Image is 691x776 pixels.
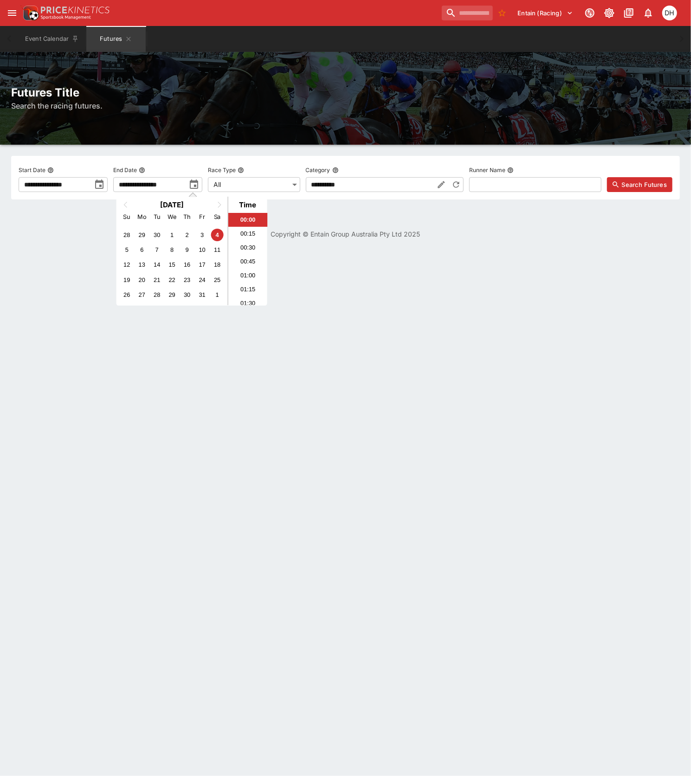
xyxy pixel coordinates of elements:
[211,211,224,223] div: Saturday
[136,211,148,223] div: Monday
[211,258,224,271] div: Choose Saturday, October 18th, 2025
[186,176,202,193] button: toggle date time picker
[166,244,178,256] div: Choose Wednesday, October 8th, 2025
[196,289,208,301] div: Choose Friday, October 31st, 2025
[151,289,163,301] div: Choose Tuesday, October 28th, 2025
[228,282,268,296] li: 01:15
[11,100,680,111] h6: Search the racing futures.
[151,244,163,256] div: Choose Tuesday, October 7th, 2025
[581,5,598,21] button: Connected to PK
[121,274,133,286] div: Choose Sunday, October 19th, 2025
[181,274,194,286] div: Choose Thursday, October 23rd, 2025
[151,229,163,241] div: Choose Tuesday, September 30th, 2025
[196,258,208,271] div: Choose Friday, October 17th, 2025
[121,258,133,271] div: Choose Sunday, October 12th, 2025
[166,229,178,241] div: Choose Wednesday, October 1st, 2025
[11,85,680,100] h2: Futures Title
[181,289,194,301] div: Choose Thursday, October 30th, 2025
[151,274,163,286] div: Choose Tuesday, October 21st, 2025
[166,289,178,301] div: Choose Wednesday, October 29th, 2025
[228,296,268,310] li: 01:30
[469,166,505,174] p: Runner Name
[181,244,194,256] div: Choose Thursday, October 9th, 2025
[507,167,514,173] button: Runner Name
[196,274,208,286] div: Choose Friday, October 24th, 2025
[238,167,244,173] button: Race Type
[196,211,208,223] div: Friday
[166,211,178,223] div: Wednesday
[228,213,268,305] ul: Time
[91,176,108,193] button: toggle date time picker
[607,177,672,192] button: Search Futures
[113,166,137,174] p: End Date
[136,229,148,241] div: Choose Monday, September 29th, 2025
[228,241,268,255] li: 00:30
[119,227,225,302] div: Month October, 2025
[231,200,265,209] div: Time
[208,166,236,174] p: Race Type
[181,258,194,271] div: Choose Thursday, October 16th, 2025
[116,197,267,306] div: Choose Date and Time
[211,229,224,241] div: Choose Saturday, October 4th, 2025
[512,6,579,20] button: Select Tenant
[181,211,194,223] div: Thursday
[19,26,84,52] button: Event Calendar
[196,244,208,256] div: Choose Friday, October 10th, 2025
[166,258,178,271] div: Choose Wednesday, October 15th, 2025
[47,167,54,173] button: Start Date
[151,258,163,271] div: Choose Tuesday, October 14th, 2025
[4,5,20,21] button: open drawer
[211,289,224,301] div: Choose Saturday, November 1st, 2025
[640,5,657,21] button: Notifications
[196,229,208,241] div: Choose Friday, October 3rd, 2025
[41,6,110,13] img: PriceKinetics
[332,167,339,173] button: Category
[434,177,449,192] button: Edit Category
[495,6,510,20] button: No Bookmarks
[622,180,667,189] span: Search Futures
[121,244,133,256] div: Choose Sunday, October 5th, 2025
[208,177,300,192] div: All
[136,258,148,271] div: Choose Monday, October 13th, 2025
[306,166,330,174] p: Category
[121,211,133,223] div: Sunday
[20,4,39,22] img: PriceKinetics Logo
[121,229,133,241] div: Choose Sunday, September 28th, 2025
[139,167,145,173] button: End Date
[228,227,268,241] li: 00:15
[136,274,148,286] div: Choose Monday, October 20th, 2025
[228,255,268,269] li: 00:45
[620,5,637,21] button: Documentation
[136,289,148,301] div: Choose Monday, October 27th, 2025
[659,3,680,23] button: Daniel Hooper
[136,244,148,256] div: Choose Monday, October 6th, 2025
[166,274,178,286] div: Choose Wednesday, October 22nd, 2025
[211,274,224,286] div: Choose Saturday, October 25th, 2025
[86,26,146,52] button: Futures
[181,229,194,241] div: Choose Thursday, October 2nd, 2025
[121,289,133,301] div: Choose Sunday, October 26th, 2025
[228,269,268,282] li: 01:00
[228,213,268,227] li: 00:00
[213,198,228,212] button: Next Month
[116,200,228,209] h2: [DATE]
[442,6,493,20] input: search
[151,211,163,223] div: Tuesday
[662,6,677,20] div: Daniel Hooper
[449,177,464,192] button: Reset Category to All Racing
[117,198,132,212] button: Previous Month
[19,166,45,174] p: Start Date
[211,244,224,256] div: Choose Saturday, October 11th, 2025
[601,5,618,21] button: Toggle light/dark mode
[41,15,91,19] img: Sportsbook Management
